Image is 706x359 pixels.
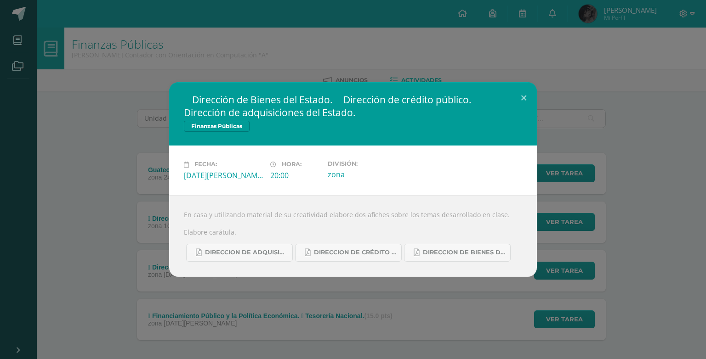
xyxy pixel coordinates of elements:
span: DIRECCION DE BIENES DEL ESTADO.pdf [423,249,506,256]
a: DIRECCION DE CRÉDITO PÚBLICO.pdf [295,244,402,262]
a: DIRECCION DE BIENES DEL ESTADO.pdf [404,244,511,262]
span: Hora: [282,161,302,168]
span: Finanzas Públicas [184,121,250,132]
div: [DATE][PERSON_NAME] [184,170,263,180]
span: Fecha: [194,161,217,168]
a: DIRECCION DE ADQUISICIONES DEL ESTADO..pdf [186,244,293,262]
div: 20:00 [270,170,320,180]
span: DIRECCION DE ADQUISICIONES DEL ESTADO..pdf [205,249,288,256]
div: zona [328,169,407,179]
label: División: [328,160,407,167]
button: Close (Esc) [511,82,537,113]
span: DIRECCION DE CRÉDITO PÚBLICO.pdf [314,249,397,256]
h2:  Dirección de Bienes del Estado.  Dirección de crédito público.  Dirección de adquisiciones de... [184,93,522,119]
div: En casa y utilizando material de su creatividad elabore dos afiches sobre los temas desarrollado ... [169,195,537,277]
